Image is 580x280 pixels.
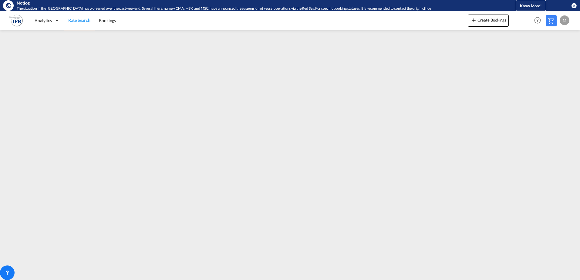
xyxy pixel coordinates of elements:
[532,15,543,25] span: Help
[571,2,577,8] button: icon-close-circle
[64,11,95,30] a: Rate Search
[470,16,477,24] md-icon: icon-plus 400-fg
[5,2,12,8] md-icon: icon-earth
[520,3,542,8] span: Know More!
[532,15,546,26] div: Help
[95,11,120,30] a: Bookings
[68,18,90,23] span: Rate Search
[468,15,509,27] button: icon-plus 400-fgCreate Bookings
[17,6,491,11] div: The situation in the Red Sea has worsened over the past weekend. Several liners, namely CMA, MSK,...
[560,15,569,25] div: M
[9,14,23,27] img: b628ab10256c11eeb52753acbc15d091.png
[30,11,64,30] div: Analytics
[35,18,52,24] span: Analytics
[99,18,116,23] span: Bookings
